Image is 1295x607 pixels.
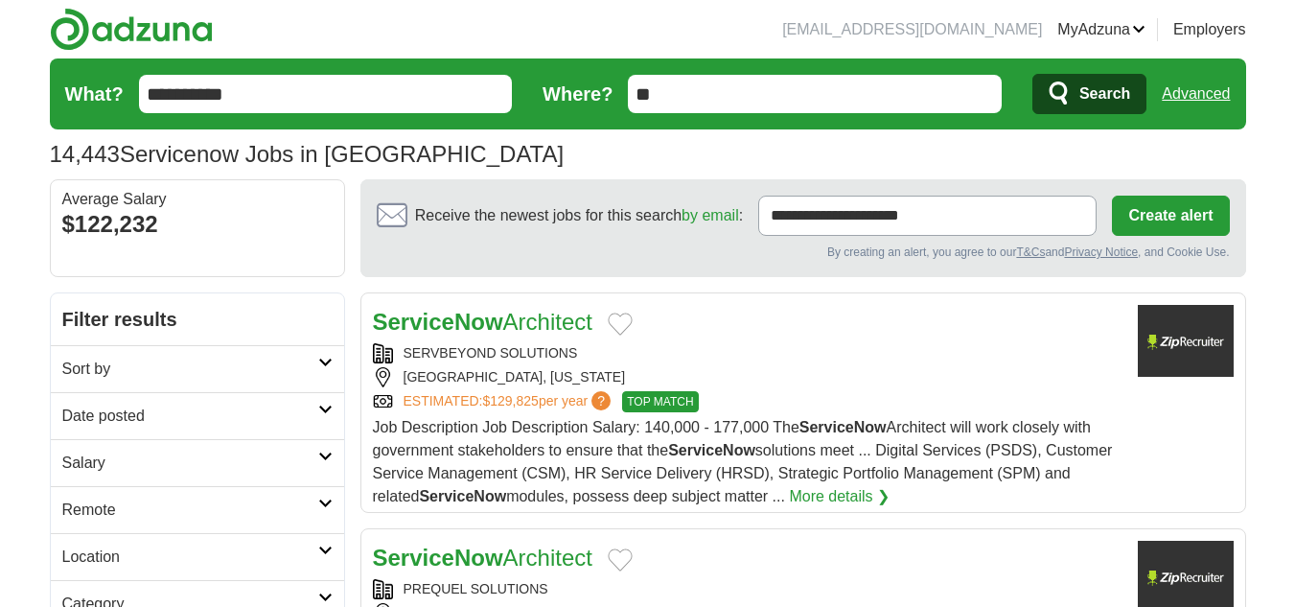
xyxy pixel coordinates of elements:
div: [GEOGRAPHIC_DATA], [US_STATE] [373,367,1122,387]
a: Sort by [51,345,344,392]
a: T&Cs [1016,245,1045,259]
div: Average Salary [62,192,333,207]
button: Add to favorite jobs [608,313,633,336]
span: Job Description Job Description Salary: 140,000 - 177,000 The Architect will work closely with go... [373,419,1113,504]
a: ESTIMATED:$129,825per year? [404,391,615,412]
a: Privacy Notice [1064,245,1138,259]
div: PREQUEL SOLUTIONS [373,579,1122,599]
a: Remote [51,486,344,533]
span: 14,443 [50,137,120,172]
a: More details ❯ [789,485,890,508]
span: Search [1079,75,1130,113]
img: Adzuna logo [50,8,213,51]
div: SERVBEYOND SOLUTIONS [373,343,1122,363]
a: ServiceNowArchitect [373,545,592,571]
img: Company logo [1138,305,1234,377]
a: by email [682,207,739,223]
h2: Location [62,546,318,569]
strong: ServiceNow [799,419,887,435]
a: MyAdzuna [1057,18,1145,41]
a: Salary [51,439,344,486]
label: What? [65,80,124,108]
span: Receive the newest jobs for this search : [415,204,743,227]
strong: ServiceNow [419,488,506,504]
h2: Salary [62,452,318,475]
div: $122,232 [62,207,333,242]
strong: ServiceNow [373,545,503,571]
h1: Servicenow Jobs in [GEOGRAPHIC_DATA] [50,141,565,167]
button: Search [1032,74,1146,114]
h2: Date posted [62,405,318,428]
span: ? [591,391,611,410]
h2: Remote [62,499,318,522]
h2: Filter results [51,293,344,345]
strong: ServiceNow [668,442,755,458]
button: Create alert [1112,196,1229,236]
a: ServiceNowArchitect [373,309,592,335]
span: $129,825 [482,393,538,409]
a: Location [51,533,344,580]
div: By creating an alert, you agree to our and , and Cookie Use. [377,244,1230,261]
span: TOP MATCH [622,391,698,412]
button: Add to favorite jobs [608,549,633,572]
a: Date posted [51,392,344,439]
a: Employers [1173,18,1246,41]
h2: Sort by [62,358,318,381]
strong: ServiceNow [373,309,503,335]
li: [EMAIL_ADDRESS][DOMAIN_NAME] [782,18,1042,41]
a: Advanced [1162,75,1230,113]
label: Where? [543,80,613,108]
